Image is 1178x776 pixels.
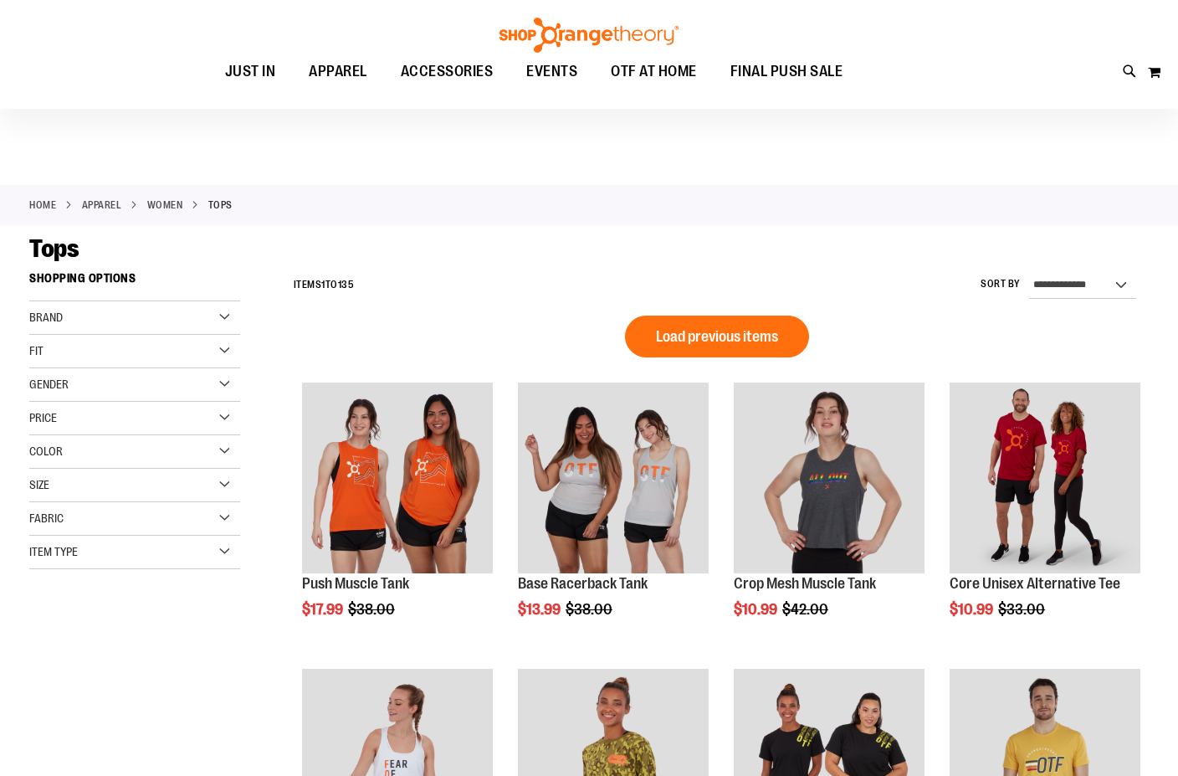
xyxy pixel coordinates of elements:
[518,383,709,573] img: Product image for Base Racerback Tank
[941,374,1149,660] div: product
[734,601,780,618] span: $10.99
[734,383,924,576] a: Product image for Crop Mesh Muscle Tank
[29,198,56,213] a: Home
[29,344,44,357] span: Fit
[730,53,843,90] span: FINAL PUSH SALE
[208,198,233,213] strong: Tops
[782,601,831,618] span: $42.00
[625,316,809,357] button: Load previous items
[208,53,293,91] a: JUST IN
[302,383,493,576] a: Product image for Push Muscle Tank
[510,53,594,91] a: EVENTS
[950,383,1140,576] a: Product image for Core Unisex Alternative Tee
[518,383,709,576] a: Product image for Base Racerback Tank
[82,198,122,213] a: APPAREL
[338,279,355,290] span: 135
[981,277,1021,291] label: Sort By
[29,411,57,424] span: Price
[29,311,63,324] span: Brand
[734,575,876,592] a: Crop Mesh Muscle Tank
[725,374,933,660] div: product
[401,53,494,90] span: ACCESSORIES
[734,383,924,573] img: Product image for Crop Mesh Muscle Tank
[998,601,1047,618] span: $33.00
[566,601,615,618] span: $38.00
[526,53,577,90] span: EVENTS
[518,601,563,618] span: $13.99
[294,272,355,298] h2: Items to
[29,264,240,301] strong: Shopping Options
[518,575,648,592] a: Base Racerback Tank
[656,328,778,345] span: Load previous items
[292,53,384,90] a: APPAREL
[611,53,697,90] span: OTF AT HOME
[714,53,860,91] a: FINAL PUSH SALE
[29,234,79,263] span: Tops
[147,198,183,213] a: WOMEN
[302,601,346,618] span: $17.99
[321,279,325,290] span: 1
[29,478,49,491] span: Size
[29,511,64,525] span: Fabric
[29,445,63,458] span: Color
[348,601,397,618] span: $38.00
[950,601,996,618] span: $10.99
[29,545,78,558] span: Item Type
[950,575,1120,592] a: Core Unisex Alternative Tee
[594,53,714,91] a: OTF AT HOME
[384,53,510,91] a: ACCESSORIES
[510,374,717,660] div: product
[29,378,69,391] span: Gender
[497,18,681,53] img: Shop Orangetheory
[294,374,501,660] div: product
[302,575,409,592] a: Push Muscle Tank
[950,383,1140,573] img: Product image for Core Unisex Alternative Tee
[302,383,493,573] img: Product image for Push Muscle Tank
[309,53,367,90] span: APPAREL
[225,53,276,90] span: JUST IN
